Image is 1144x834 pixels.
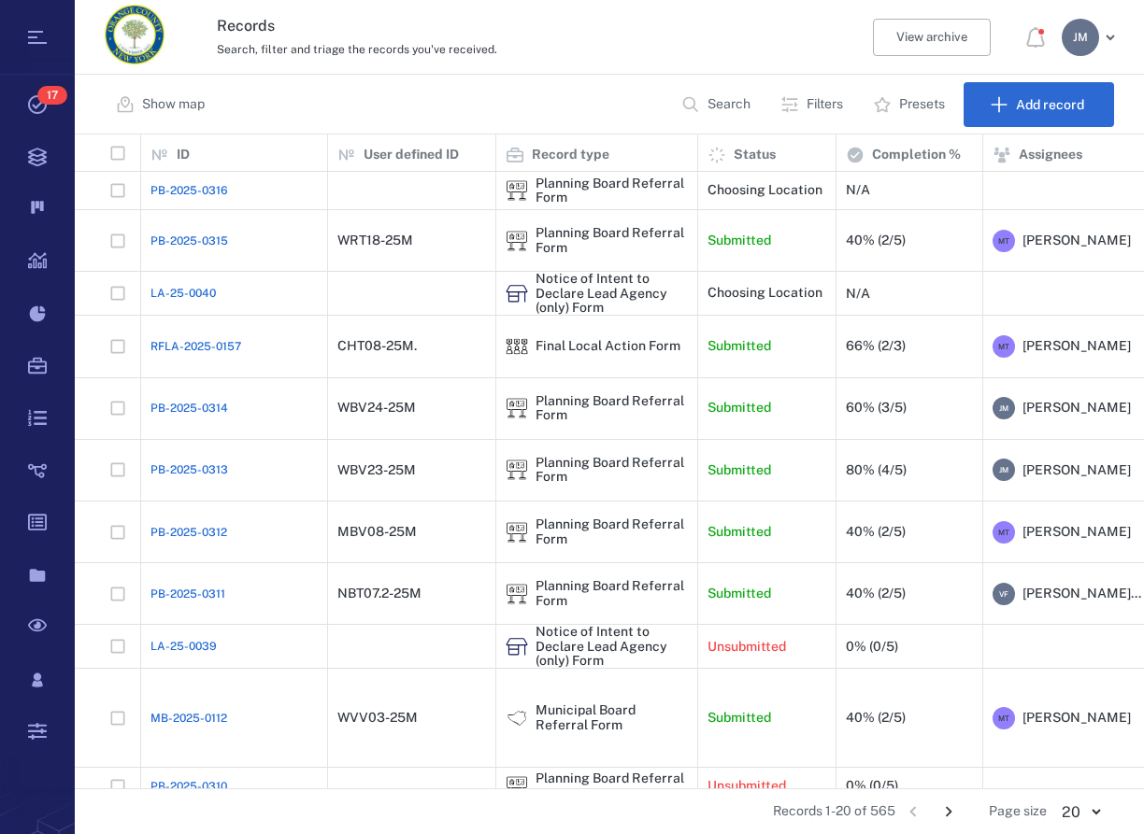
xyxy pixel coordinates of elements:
div: Notice of Intent to Declare Lead Agency (only) Form [506,282,528,304]
div: Planning Board Referral Form [536,394,688,423]
p: Choosing Location [708,181,822,200]
p: Submitted [708,709,771,728]
div: N/A [846,183,870,197]
div: WVV03-25M [337,711,418,725]
div: Planning Board Referral Form [536,579,688,608]
span: Search, filter and triage the records you've received. [217,43,497,56]
a: PB-2025-0310 [150,778,227,795]
span: [PERSON_NAME] [1022,461,1131,480]
a: PB-2025-0314 [150,400,228,417]
div: 40% (2/5) [846,233,906,247]
div: Planning Board Referral Form [536,456,688,485]
a: MB-2025-0112 [150,710,227,727]
div: M T [993,707,1015,729]
div: Planning Board Referral Form [536,226,688,255]
a: PB-2025-0311 [150,586,225,602]
p: Assignees [1019,146,1082,164]
a: PB-2025-0312 [150,524,227,541]
p: Status [734,146,776,164]
div: Planning Board Referral Form [536,517,688,546]
span: [PERSON_NAME] [1022,232,1131,250]
div: Final Local Action Form [536,339,680,353]
div: WBV23-25M [337,463,416,477]
p: Submitted [708,232,771,250]
div: 0% (0/5) [846,640,898,654]
div: Notice of Intent to Declare Lead Agency (only) Form [536,625,688,668]
div: 40% (2/5) [846,587,906,601]
span: PB-2025-0315 [150,233,228,249]
button: Search [670,82,765,127]
p: Filters [807,95,843,114]
p: Show map [142,95,205,114]
div: Notice of Intent to Declare Lead Agency (only) Form [506,635,528,657]
div: 0% (0/5) [846,779,898,793]
div: Municipal Board Referral Form [536,703,688,732]
p: Submitted [708,461,771,480]
p: Search [708,95,751,114]
span: [PERSON_NAME] [1022,523,1131,542]
div: Notice of Intent to Declare Lead Agency (only) Form [536,272,688,315]
div: M T [993,521,1015,544]
img: icon Planning Board Referral Form [506,459,528,481]
div: CHT08-25M. [337,339,417,353]
span: Records 1-20 of 565 [773,802,895,821]
p: Unsubmitted [708,777,786,796]
span: [PERSON_NAME] [1022,399,1131,417]
div: Planning Board Referral Form [506,459,528,481]
a: LA-25-0040 [150,285,216,302]
p: Submitted [708,585,771,603]
div: Planning Board Referral Form [536,177,688,205]
img: icon Planning Board Referral Form [506,775,528,798]
div: WBV24-25M [337,401,416,415]
p: Record type [532,146,609,164]
img: icon Planning Board Referral Form [506,179,528,202]
p: Submitted [708,399,771,417]
a: RFLA-2025-0157 [150,338,241,355]
div: J M [993,397,1015,419]
img: icon Municipal Board Referral Form [506,707,528,729]
div: 80% (4/5) [846,463,907,477]
span: [PERSON_NAME]... [1022,585,1141,603]
button: Show map [105,82,220,127]
div: 20 [1047,801,1114,823]
a: Go home [105,5,164,71]
p: ID [177,146,190,164]
span: [PERSON_NAME] [1022,337,1131,356]
div: 40% (2/5) [846,525,906,539]
div: Planning Board Referral Form [506,521,528,544]
div: Planning Board Referral Form [506,230,528,252]
div: NBT07.2-25M [337,587,422,601]
span: 17 [37,86,67,105]
img: Orange County Planning Department logo [105,5,164,64]
p: Submitted [708,337,771,356]
img: icon Planning Board Referral Form [506,397,528,419]
span: Page size [989,802,1047,821]
span: LA-25-0039 [150,638,217,655]
div: Planning Board Referral Form [506,397,528,419]
div: N/A [846,287,870,301]
button: View archive [873,19,991,56]
div: J M [993,459,1015,481]
div: 66% (2/3) [846,339,906,353]
p: Completion % [872,146,961,164]
a: PB-2025-0316 [150,182,228,199]
img: icon Planning Board Referral Form [506,230,528,252]
span: [PERSON_NAME] [1022,709,1131,728]
p: Submitted [708,523,771,542]
img: icon Planning Board Referral Form [506,583,528,605]
div: Planning Board Referral Form [506,775,528,798]
img: icon Final Local Action Form [506,335,528,358]
button: Filters [769,82,858,127]
div: M T [993,230,1015,252]
div: Planning Board Referral Form [506,179,528,202]
div: Planning Board Referral Form [536,771,688,800]
div: Planning Board Referral Form [506,583,528,605]
a: PB-2025-0313 [150,461,228,478]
